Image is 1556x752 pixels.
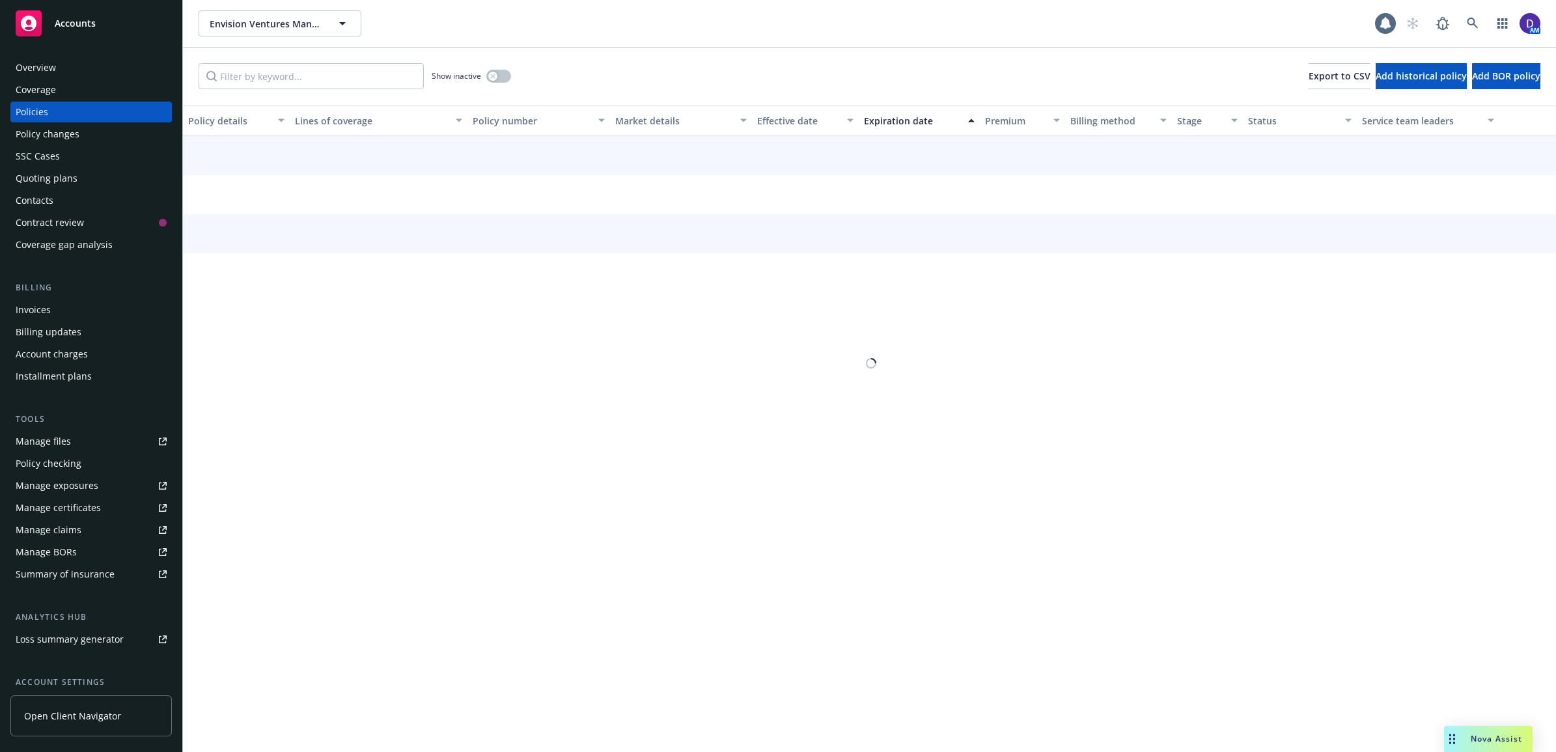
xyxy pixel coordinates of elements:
div: Manage BORs [16,542,77,563]
a: Invoices [10,299,172,320]
span: Envision Ventures Management LLC [210,17,322,31]
div: Billing method [1070,114,1152,128]
button: Market details [610,105,753,136]
div: Policy checking [16,453,81,474]
div: Coverage [16,79,56,100]
div: Premium [985,114,1046,128]
div: Service team leaders [1362,114,1480,128]
input: Filter by keyword... [199,63,424,89]
div: Drag to move [1444,726,1460,752]
span: Add BOR policy [1472,70,1540,82]
div: Stage [1177,114,1223,128]
div: Contract review [16,212,84,233]
a: Manage certificates [10,497,172,518]
span: Add historical policy [1376,70,1467,82]
button: Status [1243,105,1357,136]
a: Installment plans [10,366,172,387]
a: Manage BORs [10,542,172,563]
button: Effective date [752,105,859,136]
div: Installment plans [16,366,92,387]
div: Analytics hub [10,611,172,624]
a: Policy checking [10,453,172,474]
div: Invoices [16,299,51,320]
button: Export to CSV [1309,63,1370,89]
span: Export to CSV [1309,70,1370,82]
div: Market details [615,114,733,128]
button: Envision Ventures Management LLC [199,10,361,36]
div: SSC Cases [16,146,60,167]
button: Nova Assist [1444,726,1533,752]
a: Coverage gap analysis [10,234,172,255]
button: Policy details [183,105,290,136]
span: Show inactive [432,70,481,81]
div: Lines of coverage [295,114,448,128]
div: Billing updates [16,322,81,342]
button: Expiration date [859,105,980,136]
div: Coverage gap analysis [16,234,113,255]
button: Premium [980,105,1065,136]
span: Open Client Navigator [24,709,121,723]
div: Policy changes [16,124,79,145]
div: Contacts [16,190,53,211]
div: Policy details [188,114,270,128]
div: Tools [10,413,172,426]
div: Status [1248,114,1337,128]
div: Loss summary generator [16,629,124,650]
a: Account charges [10,344,172,365]
button: Lines of coverage [290,105,467,136]
button: Add historical policy [1376,63,1467,89]
div: Account settings [10,676,172,689]
div: Manage exposures [16,475,98,496]
div: Manage claims [16,520,81,540]
a: Loss summary generator [10,629,172,650]
button: Stage [1172,105,1243,136]
div: Quoting plans [16,168,77,189]
a: Contacts [10,190,172,211]
img: photo [1520,13,1540,34]
div: Account charges [16,344,88,365]
button: Add BOR policy [1472,63,1540,89]
a: Quoting plans [10,168,172,189]
a: Search [1460,10,1486,36]
a: Policies [10,102,172,122]
span: Accounts [55,18,96,29]
div: Summary of insurance [16,564,115,585]
div: Manage certificates [16,497,101,518]
a: Overview [10,57,172,78]
div: Effective date [757,114,839,128]
div: Policies [16,102,48,122]
div: Manage files [16,431,71,452]
a: Coverage [10,79,172,100]
div: Overview [16,57,56,78]
a: Policy changes [10,124,172,145]
button: Policy number [467,105,610,136]
button: Service team leaders [1357,105,1499,136]
span: Nova Assist [1471,733,1522,744]
a: Switch app [1490,10,1516,36]
a: Manage files [10,431,172,452]
a: Accounts [10,5,172,42]
div: Policy number [473,114,590,128]
button: Billing method [1065,105,1172,136]
a: Manage claims [10,520,172,540]
a: Report a Bug [1430,10,1456,36]
a: Contract review [10,212,172,233]
a: Manage exposures [10,475,172,496]
div: Billing [10,281,172,294]
a: Start snowing [1400,10,1426,36]
a: Summary of insurance [10,564,172,585]
a: Billing updates [10,322,172,342]
a: SSC Cases [10,146,172,167]
div: Expiration date [864,114,960,128]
